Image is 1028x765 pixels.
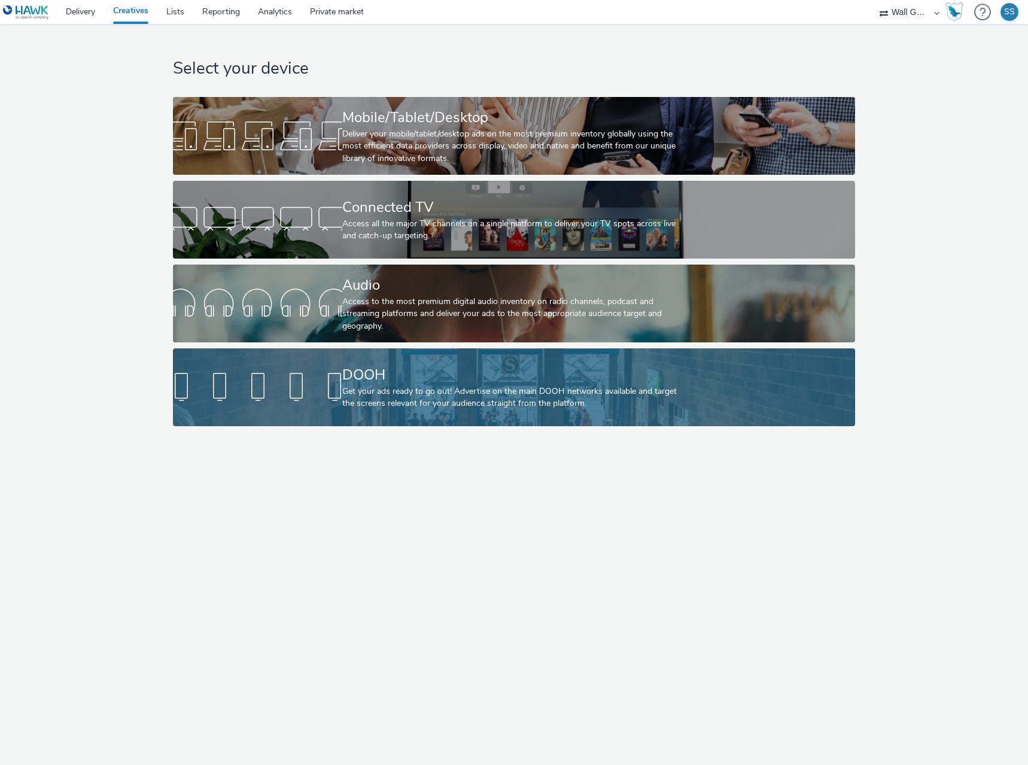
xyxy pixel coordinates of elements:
[342,197,681,218] div: Connected TV
[173,97,856,175] a: Mobile/Tablet/DesktopDeliver your mobile/tablet/desktop ads on the most premium inventory globall...
[173,181,856,259] a: Connected TVAccess all the major TV channels on a single platform to deliver your TV spots across...
[342,128,681,165] div: Deliver your mobile/tablet/desktop ads on the most premium inventory globally using the most effi...
[1004,3,1015,21] div: SS
[3,5,49,20] img: undefined Logo
[342,107,681,128] div: Mobile/Tablet/Desktop
[342,385,681,410] div: Get your ads ready to go out! Advertise on the main DOOH networks available and target the screen...
[342,365,681,385] div: DOOH
[173,265,856,342] a: AudioAccess to the most premium digital audio inventory on radio channels, podcast and streaming ...
[945,2,968,22] a: Hawk Academy
[945,2,963,22] img: Hawk Academy
[342,296,681,332] div: Access to the most premium digital audio inventory on radio channels, podcast and streaming platf...
[342,275,681,296] div: Audio
[342,218,681,242] div: Access all the major TV channels on a single platform to deliver your TV spots across live and ca...
[173,57,856,80] h1: Select your device
[173,348,856,426] a: DOOHGet your ads ready to go out! Advertise on the main DOOH networks available and target the sc...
